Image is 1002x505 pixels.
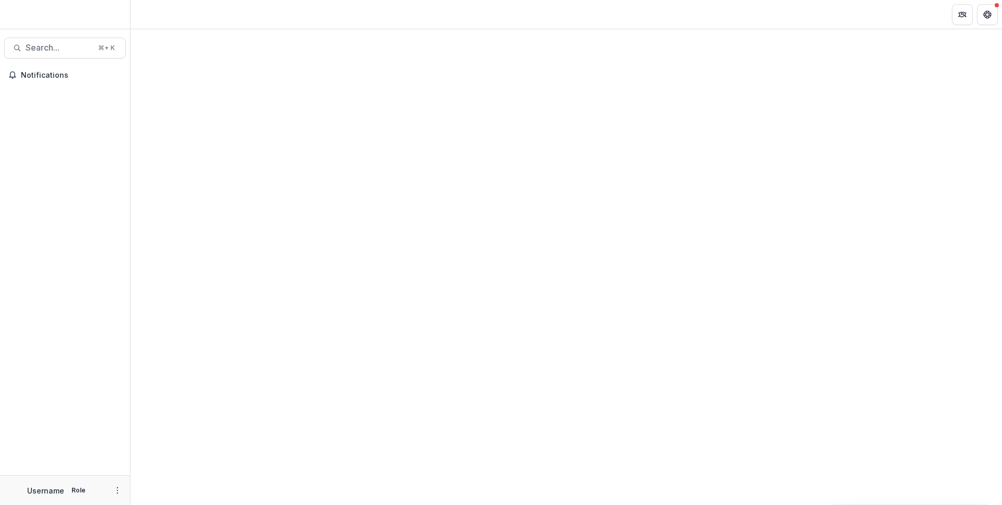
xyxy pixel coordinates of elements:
button: Partners [952,4,973,25]
nav: breadcrumb [135,7,179,22]
button: More [111,484,124,497]
button: Search... [4,38,126,58]
p: Role [68,486,89,495]
span: Search... [26,43,92,53]
span: Notifications [21,71,122,80]
div: ⌘ + K [96,42,117,54]
p: Username [27,485,64,496]
button: Notifications [4,67,126,83]
button: Get Help [977,4,998,25]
